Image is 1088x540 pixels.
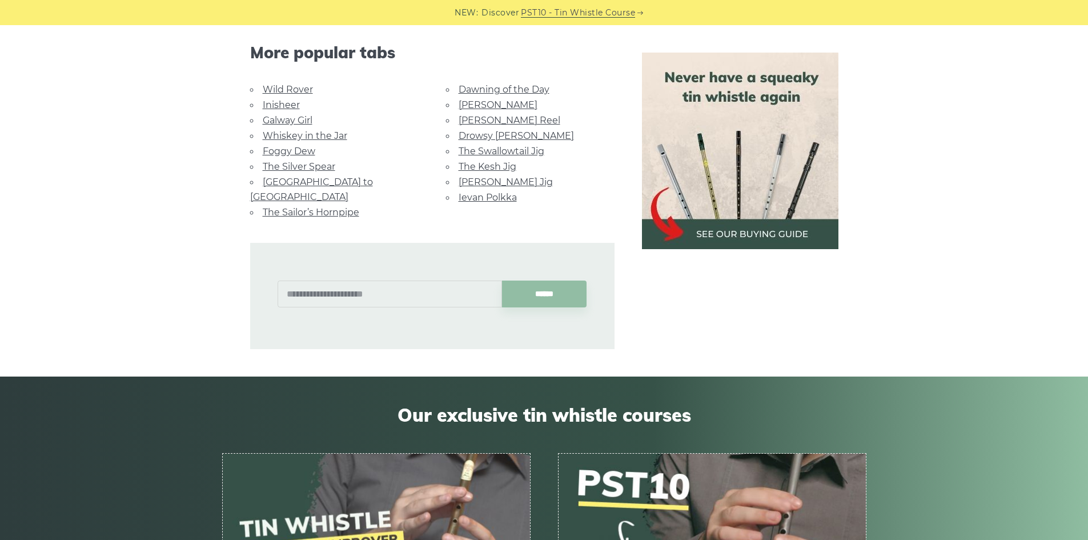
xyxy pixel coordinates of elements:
[250,177,373,202] a: [GEOGRAPHIC_DATA] to [GEOGRAPHIC_DATA]
[459,84,549,95] a: Dawning of the Day
[263,207,359,218] a: The Sailor’s Hornpipe
[263,115,312,126] a: Galway Girl
[263,84,313,95] a: Wild Rover
[263,161,335,172] a: The Silver Spear
[459,161,516,172] a: The Kesh Jig
[263,146,315,157] a: Foggy Dew
[459,192,517,203] a: Ievan Polkka
[642,53,838,249] img: tin whistle buying guide
[459,99,537,110] a: [PERSON_NAME]
[459,130,574,141] a: Drowsy [PERSON_NAME]
[263,130,347,141] a: Whiskey in the Jar
[263,99,300,110] a: Inisheer
[250,43,615,62] span: More popular tabs
[521,6,635,19] a: PST10 - Tin Whistle Course
[481,6,519,19] span: Discover
[222,404,866,426] span: Our exclusive tin whistle courses
[459,115,560,126] a: [PERSON_NAME] Reel
[459,177,553,187] a: [PERSON_NAME] Jig
[459,146,544,157] a: The Swallowtail Jig
[455,6,478,19] span: NEW:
